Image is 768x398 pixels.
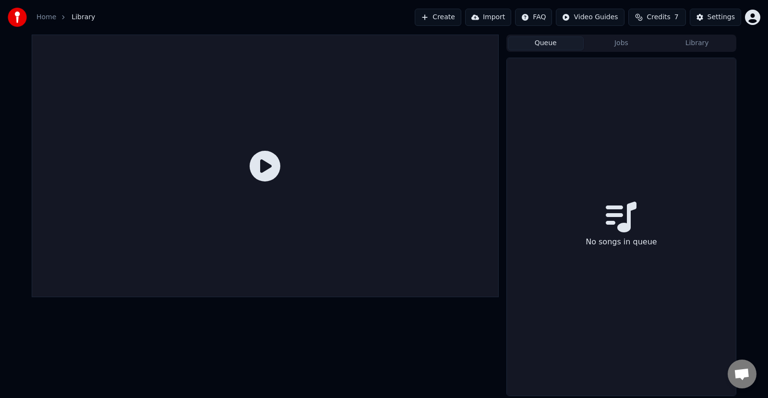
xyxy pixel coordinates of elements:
button: Library [659,36,735,50]
button: Credits7 [628,9,686,26]
button: Jobs [584,36,660,50]
span: 7 [674,12,679,22]
button: FAQ [515,9,552,26]
div: Settings [708,12,735,22]
div: Open chat [728,360,756,388]
span: Credits [647,12,670,22]
span: Library [72,12,95,22]
button: Queue [508,36,584,50]
button: Video Guides [556,9,624,26]
img: youka [8,8,27,27]
button: Import [465,9,511,26]
button: Settings [690,9,741,26]
div: No songs in queue [582,232,660,252]
nav: breadcrumb [36,12,95,22]
button: Create [415,9,461,26]
a: Home [36,12,56,22]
